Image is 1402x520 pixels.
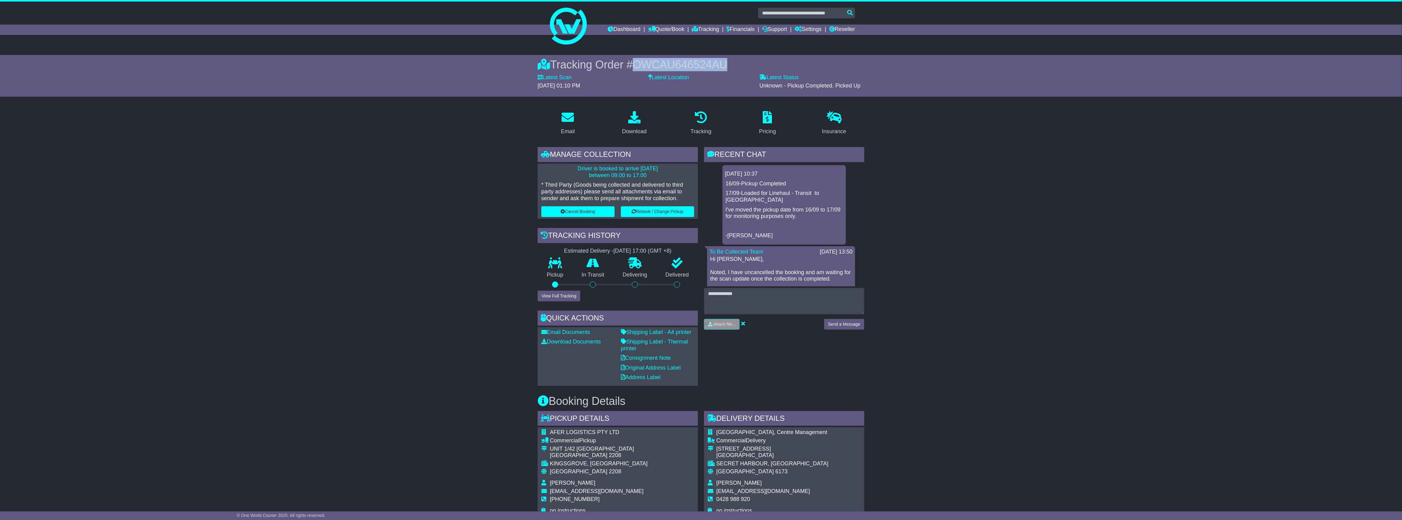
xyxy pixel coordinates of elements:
[541,182,694,202] p: * Third Party (Goods being collected and delivered to third party addresses) please send all atta...
[704,411,864,428] div: Delivery Details
[621,329,691,335] a: Shipping Label - A4 printer
[538,248,698,254] div: Estimated Delivery -
[550,468,607,475] span: [GEOGRAPHIC_DATA]
[633,58,727,71] span: OWCAU646524AU
[648,25,684,35] a: Quote/Book
[613,272,656,278] p: Delivering
[550,480,595,486] span: [PERSON_NAME]
[716,429,827,435] span: [GEOGRAPHIC_DATA], Centre Management
[760,83,861,89] span: Unknown - Pickup Completed. Picked Up
[538,272,573,278] p: Pickup
[550,429,619,435] span: AFER LOGISTICS PTY LTD
[818,109,850,138] a: Insurance
[760,74,799,81] label: Latest Status
[795,25,822,35] a: Settings
[820,249,853,255] div: [DATE] 13:50
[561,127,575,136] div: Email
[618,109,651,138] a: Download
[824,319,864,330] button: Send a Message
[621,374,660,380] a: Address Label
[538,74,572,81] label: Latest Scan
[538,83,580,89] span: [DATE] 01:10 PM
[716,437,746,444] span: Commercial
[538,411,698,428] div: Pickup Details
[716,452,828,459] div: [GEOGRAPHIC_DATA]
[613,248,672,254] div: [DATE] 17:00 (GMT +8)
[573,272,614,278] p: In Transit
[550,460,648,467] div: KINGSGROVE, [GEOGRAPHIC_DATA]
[726,232,843,239] p: -[PERSON_NAME]
[716,468,774,475] span: [GEOGRAPHIC_DATA]
[716,460,828,467] div: SECRET HARBOUR, [GEOGRAPHIC_DATA]
[609,468,621,475] span: 2208
[550,437,648,444] div: Pickup
[557,109,579,138] a: Email
[538,147,698,164] div: Manage collection
[726,207,843,220] p: I've moved the pickup date from 16/09 to 17/09 for monitoring purposes only.
[608,25,641,35] a: Dashboard
[755,109,780,138] a: Pricing
[726,190,843,203] p: 17/09-Loaded for Linehaul - Transit to [GEOGRAPHIC_DATA]
[621,339,688,351] a: Shipping Label - Thermal printer
[550,437,579,444] span: Commercial
[716,446,828,452] div: [STREET_ADDRESS]
[692,25,719,35] a: Tracking
[541,165,694,179] p: Driver is booked to arrive [DATE] between 09:00 to 17:00
[550,496,600,502] span: [PHONE_NUMBER]
[550,446,648,452] div: UNIT 1/42 [GEOGRAPHIC_DATA]
[541,329,590,335] a: Email Documents
[621,206,694,217] button: Rebook / Change Pickup
[538,311,698,327] div: Quick Actions
[710,256,852,302] p: Hi [PERSON_NAME], Noted, I have uncancelled the booking and am waiting for the scan update once t...
[716,488,810,494] span: [EMAIL_ADDRESS][DOMAIN_NAME]
[762,25,787,35] a: Support
[541,339,601,345] a: Download Documents
[621,365,681,371] a: Original Address Label
[550,507,586,514] span: no instructions
[727,25,755,35] a: Financials
[775,468,788,475] span: 6173
[691,127,711,136] div: Tracking
[725,171,843,177] div: [DATE] 10:37
[704,147,864,164] div: RECENT CHAT
[648,74,689,81] label: Latest Location
[550,452,648,459] div: [GEOGRAPHIC_DATA] 2208
[538,228,698,245] div: Tracking history
[716,496,750,502] span: 0428 988 920
[716,437,828,444] div: Delivery
[538,58,864,71] div: Tracking Order #
[541,206,615,217] button: Cancel Booking
[550,488,644,494] span: [EMAIL_ADDRESS][DOMAIN_NAME]
[829,25,855,35] a: Reseller
[237,513,325,518] span: © One World Courier 2025. All rights reserved.
[759,127,776,136] div: Pricing
[716,480,762,486] span: [PERSON_NAME]
[656,272,698,278] p: Delivered
[716,507,752,514] span: no instructions
[538,395,864,407] h3: Booking Details
[538,291,580,301] button: View Full Tracking
[622,127,647,136] div: Download
[822,127,846,136] div: Insurance
[687,109,715,138] a: Tracking
[710,249,763,255] a: To Be Collected Team
[726,180,843,187] p: 16/09-Pickup Completed
[621,355,671,361] a: Consignment Note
